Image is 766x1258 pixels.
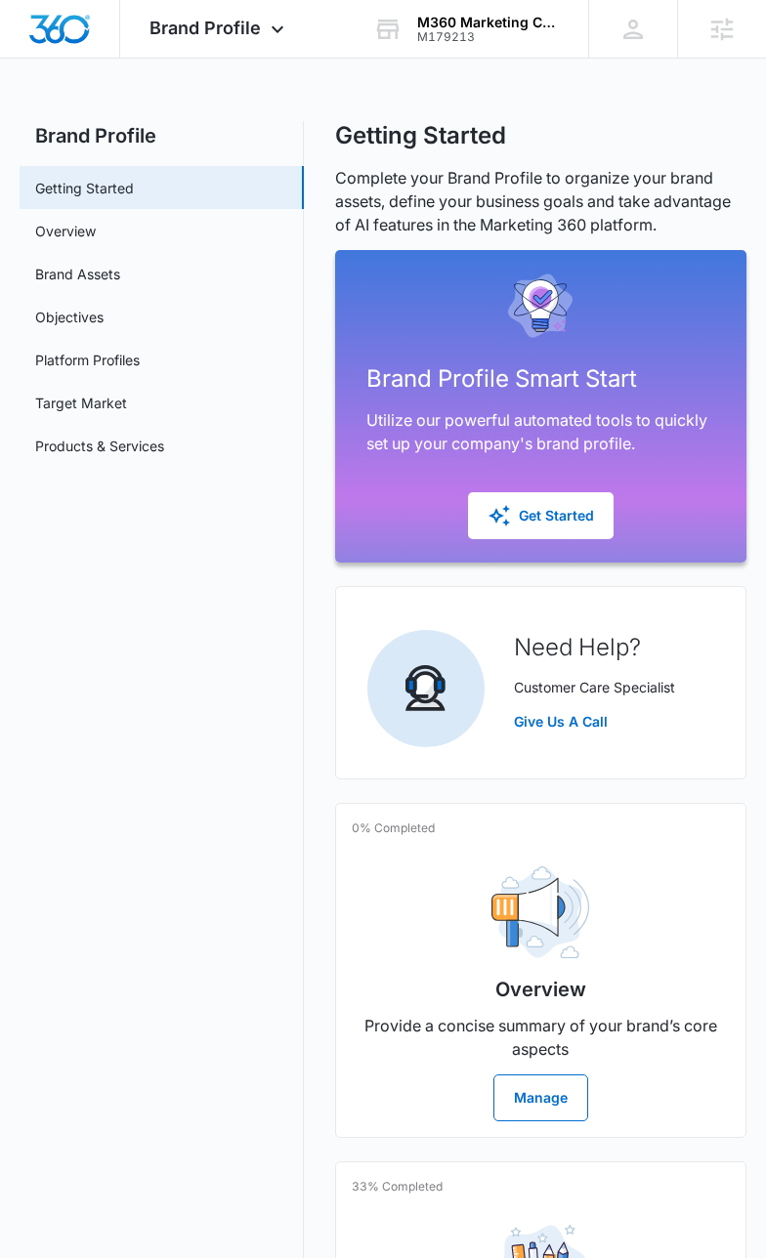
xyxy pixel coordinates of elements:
[335,166,747,236] p: Complete your Brand Profile to organize your brand assets, define your business goals and take ad...
[493,1074,588,1121] button: Manage
[514,630,675,665] h2: Need Help?
[352,1178,443,1195] p: 33% Completed
[366,408,708,455] p: Utilize our powerful automated tools to quickly set up your company's brand profile.
[495,975,586,1004] h2: Overview
[417,15,560,30] div: account name
[35,221,96,241] a: Overview
[366,361,708,397] h2: Brand Profile Smart Start
[488,504,594,527] div: Get Started
[514,711,675,732] a: Give Us A Call
[149,18,261,38] span: Brand Profile
[468,492,614,539] button: Get Started
[352,819,435,837] p: 0% Completed
[35,350,140,370] a: Platform Profiles
[35,393,127,413] a: Target Market
[335,121,506,150] h1: Getting Started
[417,30,560,44] div: account id
[35,264,120,284] a: Brand Assets
[35,178,134,198] a: Getting Started
[514,677,675,697] p: Customer Care Specialist
[352,1014,731,1061] p: Provide a concise summary of your brand’s core aspects
[35,436,164,456] a: Products & Services
[35,307,104,327] a: Objectives
[335,803,747,1138] a: 0% CompletedOverviewProvide a concise summary of your brand’s core aspectsManage
[20,121,304,150] h2: Brand Profile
